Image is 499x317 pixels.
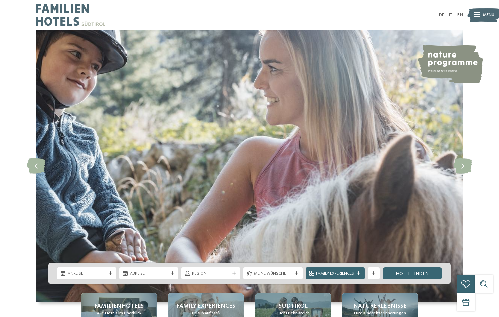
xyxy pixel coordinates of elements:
span: Abreise [130,271,168,277]
span: Südtirol [279,302,308,310]
img: Familienhotels Südtirol: The happy family places [36,30,463,302]
span: Euer Erlebnisreich [277,310,310,316]
a: IT [449,13,452,17]
span: Urlaub auf Maß [192,310,220,316]
span: Region [192,271,230,277]
span: Alle Hotels im Überblick [97,310,141,316]
span: Family Experiences [177,302,235,310]
span: Anreise [68,271,106,277]
a: EN [457,13,463,17]
a: Hotel finden [383,267,442,279]
a: DE [439,13,444,17]
span: Familienhotels [94,302,144,310]
span: Menü [483,12,494,18]
span: Family Experiences [316,271,354,277]
span: Eure Kindheitserinnerungen [354,310,406,316]
span: Naturerlebnisse [353,302,407,310]
span: Meine Wünsche [254,271,292,277]
img: nature programme by Familienhotels Südtirol [417,45,483,83]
